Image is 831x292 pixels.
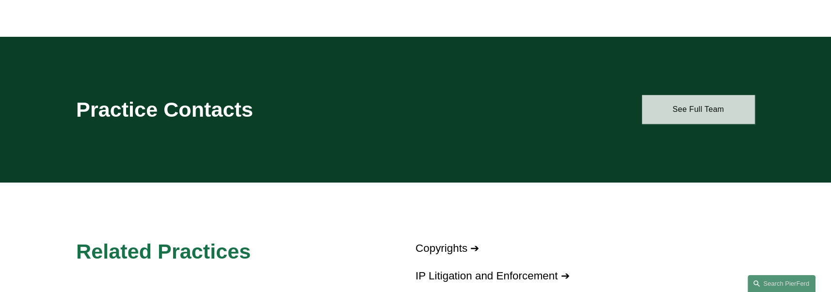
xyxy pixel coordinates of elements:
a: See Full Team [642,95,755,124]
a: IP Litigation and Enforcement ➔ [415,270,570,282]
a: Copyrights ➔ [415,242,479,254]
h2: Practice Contacts [76,97,387,122]
span: Related Practices [76,240,251,263]
a: Search this site [748,275,815,292]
